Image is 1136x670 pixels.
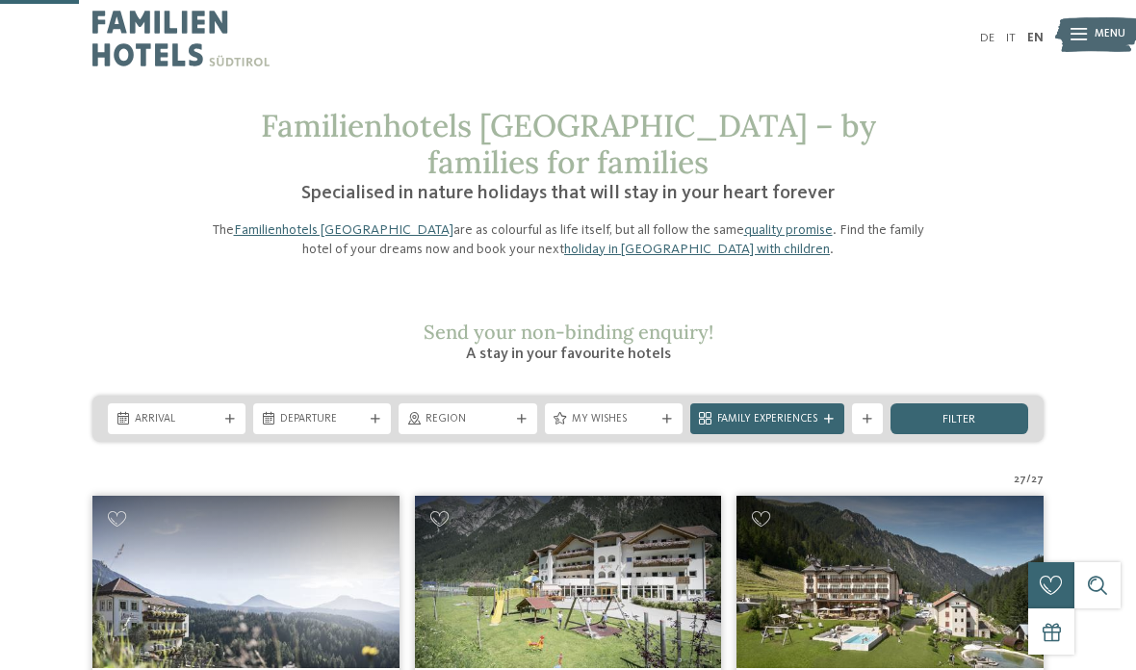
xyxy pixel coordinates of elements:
span: / [1026,473,1031,488]
span: 27 [1014,473,1026,488]
span: Departure [280,412,364,427]
a: EN [1027,32,1044,44]
span: My wishes [572,412,656,427]
a: quality promise [744,223,833,237]
a: Familienhotels [GEOGRAPHIC_DATA] [234,223,453,237]
span: Family Experiences [717,412,817,427]
span: Menu [1095,27,1125,42]
span: Region [426,412,509,427]
a: IT [1006,32,1016,44]
img: Adventure Family Hotel Maria **** [92,496,400,668]
span: 27 [1031,473,1044,488]
img: Looking for family hotels? Find the best ones here! [736,496,1044,668]
span: Arrival [135,412,219,427]
p: The are as colourful as life itself, but all follow the same . Find the family hotel of your drea... [202,220,934,259]
span: Familienhotels [GEOGRAPHIC_DATA] – by families for families [261,106,876,182]
span: A stay in your favourite hotels [466,347,671,362]
span: Send your non-binding enquiry! [424,320,713,344]
img: Kinderparadies Alpin ***ˢ [415,496,722,668]
span: filter [942,414,975,426]
a: holiday in [GEOGRAPHIC_DATA] with children [564,243,830,256]
span: Specialised in nature holidays that will stay in your heart forever [301,184,835,203]
a: DE [980,32,994,44]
